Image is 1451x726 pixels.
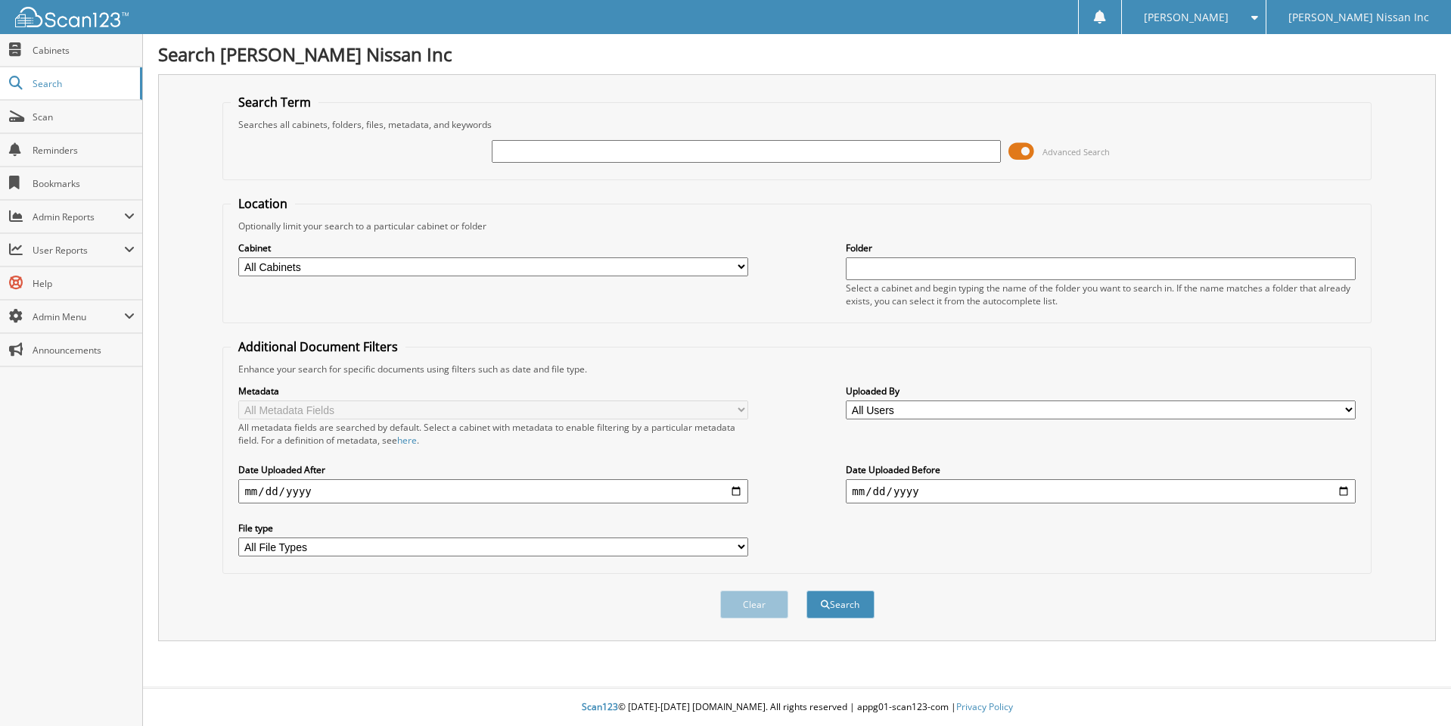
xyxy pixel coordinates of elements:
[33,177,135,190] span: Bookmarks
[1288,13,1429,22] span: [PERSON_NAME] Nissan Inc
[397,434,417,447] a: here
[15,7,129,27] img: scan123-logo-white.svg
[846,385,1355,397] label: Uploaded By
[231,94,318,111] legend: Search Term
[582,700,618,713] span: Scan123
[33,244,124,257] span: User Reports
[846,282,1355,307] div: Select a cabinet and begin typing the name of the folder you want to search in. If the name match...
[33,144,135,157] span: Reminders
[1144,13,1229,22] span: [PERSON_NAME]
[33,111,135,123] span: Scan
[231,363,1362,375] div: Enhance your search for specific documents using filters such as date and file type.
[720,590,788,619] button: Clear
[143,689,1451,726] div: © [DATE]-[DATE] [DOMAIN_NAME]. All rights reserved | appg01-scan123-com |
[956,700,1013,713] a: Privacy Policy
[33,344,135,357] span: Announcements
[238,522,747,534] label: File type
[806,590,875,619] button: Search
[231,338,405,355] legend: Additional Document Filters
[1042,146,1110,157] span: Advanced Search
[238,421,747,447] div: All metadata fields are searched by default. Select a cabinet with metadata to enable filtering b...
[33,310,124,323] span: Admin Menu
[238,463,747,476] label: Date Uploaded After
[231,220,1362,232] div: Optionally limit your search to a particular cabinet or folder
[238,479,747,503] input: start
[846,463,1355,476] label: Date Uploaded Before
[33,277,135,290] span: Help
[846,479,1355,503] input: end
[231,195,295,212] legend: Location
[33,44,135,57] span: Cabinets
[238,385,747,397] label: Metadata
[33,77,132,90] span: Search
[33,210,124,223] span: Admin Reports
[846,241,1355,254] label: Folder
[158,42,1436,67] h1: Search [PERSON_NAME] Nissan Inc
[231,118,1362,131] div: Searches all cabinets, folders, files, metadata, and keywords
[238,241,747,254] label: Cabinet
